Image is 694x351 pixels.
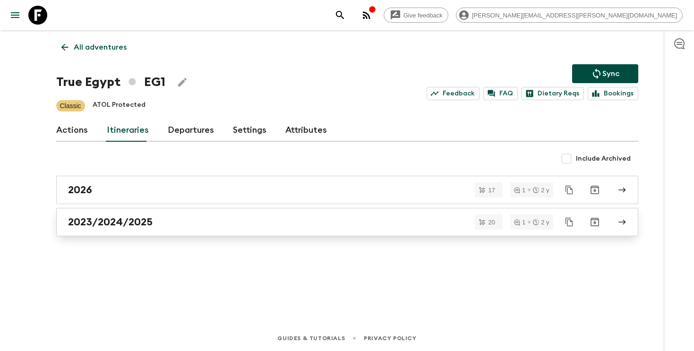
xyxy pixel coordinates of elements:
button: Sync adventure departures to the booking engine [572,64,638,83]
a: Settings [233,119,266,142]
p: ATOL Protected [93,100,146,111]
button: Duplicate [561,181,578,198]
h2: 2023/2024/2025 [68,216,153,228]
a: Privacy Policy [364,333,416,343]
a: Give feedback [384,8,448,23]
button: search adventures [331,6,350,25]
a: Guides & Tutorials [277,333,345,343]
a: Bookings [588,87,638,100]
a: Feedback [427,87,480,100]
p: Sync [602,68,619,79]
button: menu [6,6,25,25]
p: All adventures [74,42,127,53]
button: Archive [585,180,604,199]
button: Archive [585,213,604,231]
span: [PERSON_NAME][EMAIL_ADDRESS][PERSON_NAME][DOMAIN_NAME] [467,12,682,19]
h1: True Egypt EG1 [56,73,165,92]
span: Include Archived [576,154,631,163]
div: 1 [514,219,525,225]
div: 1 [514,187,525,193]
a: Dietary Reqs [522,87,584,100]
h2: 2026 [68,184,92,196]
a: 2023/2024/2025 [56,208,638,236]
a: 2026 [56,176,638,204]
a: Attributes [285,119,327,142]
a: All adventures [56,38,132,57]
div: 2 y [533,219,549,225]
span: 20 [482,219,500,225]
div: [PERSON_NAME][EMAIL_ADDRESS][PERSON_NAME][DOMAIN_NAME] [456,8,683,23]
a: FAQ [483,87,518,100]
button: Duplicate [561,214,578,231]
a: Departures [168,119,214,142]
div: 2 y [533,187,549,193]
span: 17 [482,187,500,193]
button: Edit Adventure Title [173,73,192,92]
span: Give feedback [398,12,448,19]
p: Classic [60,101,81,111]
a: Itineraries [107,119,149,142]
a: Actions [56,119,88,142]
